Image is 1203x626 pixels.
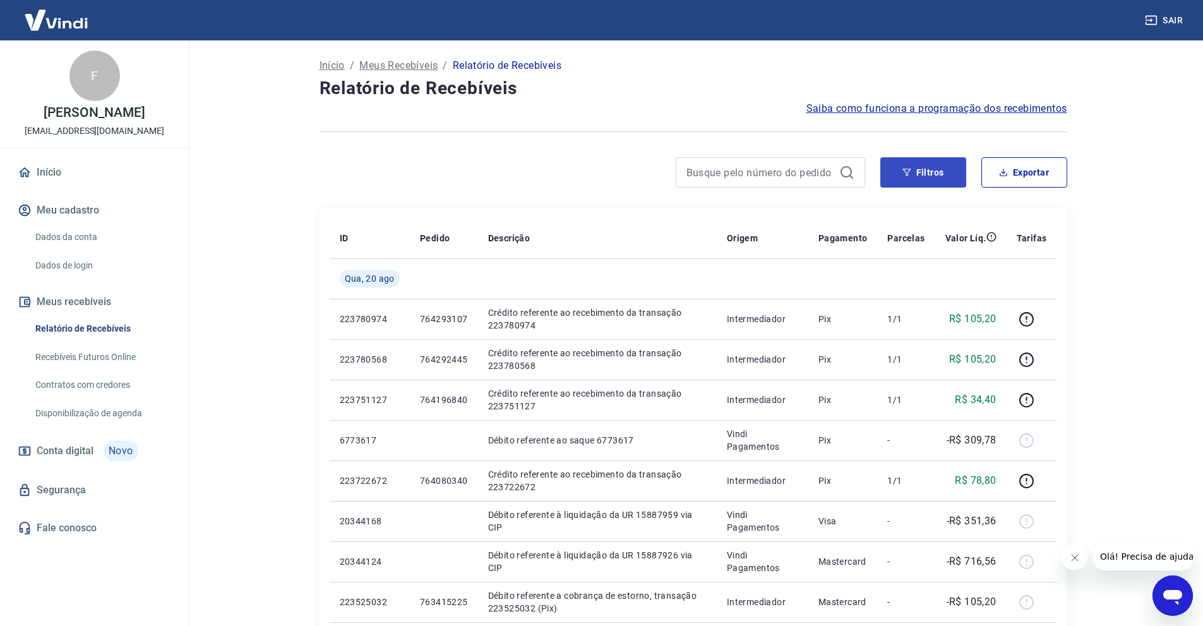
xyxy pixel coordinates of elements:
[949,352,997,367] p: R$ 105,20
[340,474,400,487] p: 223722672
[420,394,468,406] p: 764196840
[8,9,106,19] span: Olá! Precisa de ajuda?
[949,311,997,327] p: R$ 105,20
[15,159,174,186] a: Início
[350,58,354,73] p: /
[30,372,174,398] a: Contratos com credores
[947,554,997,569] p: -R$ 716,56
[44,106,145,119] p: [PERSON_NAME]
[1017,232,1047,244] p: Tarifas
[453,58,561,73] p: Relatório de Recebíveis
[727,474,798,487] p: Intermediador
[420,474,468,487] p: 764080340
[945,232,986,244] p: Valor Líq.
[818,313,868,325] p: Pix
[818,232,868,244] p: Pagamento
[1062,545,1087,570] iframe: Fechar mensagem
[887,515,925,527] p: -
[420,232,450,244] p: Pedido
[340,555,400,568] p: 20344124
[15,196,174,224] button: Meu cadastro
[488,232,530,244] p: Descrição
[488,306,707,332] p: Crédito referente ao recebimento da transação 223780974
[30,253,174,279] a: Dados de login
[30,316,174,342] a: Relatório de Recebíveis
[488,347,707,372] p: Crédito referente ao recebimento da transação 223780568
[488,387,707,412] p: Crédito referente ao recebimento da transação 223751127
[30,224,174,250] a: Dados da conta
[488,589,707,615] p: Débito referente a cobrança de estorno, transação 223525032 (Pix)
[818,394,868,406] p: Pix
[727,428,798,453] p: Vindi Pagamentos
[955,473,996,488] p: R$ 78,80
[955,392,996,407] p: R$ 34,40
[488,468,707,493] p: Crédito referente ao recebimento da transação 223722672
[887,394,925,406] p: 1/1
[981,157,1067,188] button: Exportar
[320,76,1067,101] h4: Relatório de Recebíveis
[30,400,174,426] a: Disponibilização de agenda
[947,594,997,610] p: -R$ 105,20
[727,313,798,325] p: Intermediador
[818,596,868,608] p: Mastercard
[104,441,138,461] span: Novo
[947,433,997,448] p: -R$ 309,78
[727,509,798,534] p: Vindi Pagamentos
[818,555,868,568] p: Mastercard
[15,288,174,316] button: Meus recebíveis
[887,313,925,325] p: 1/1
[1092,543,1193,570] iframe: Mensagem da empresa
[340,434,400,447] p: 6773617
[320,58,345,73] a: Início
[727,353,798,366] p: Intermediador
[880,157,966,188] button: Filtros
[340,596,400,608] p: 223525032
[340,353,400,366] p: 223780568
[887,232,925,244] p: Parcelas
[727,549,798,574] p: Vindi Pagamentos
[727,232,758,244] p: Origem
[15,476,174,504] a: Segurança
[30,344,174,370] a: Recebíveis Futuros Online
[420,596,468,608] p: 763415225
[15,514,174,542] a: Fale conosco
[818,353,868,366] p: Pix
[818,515,868,527] p: Visa
[15,436,174,466] a: Conta digitalNovo
[947,514,997,529] p: -R$ 351,36
[359,58,438,73] a: Meus Recebíveis
[686,163,834,182] input: Busque pelo número do pedido
[37,442,93,460] span: Conta digital
[25,124,164,138] p: [EMAIL_ADDRESS][DOMAIN_NAME]
[488,434,707,447] p: Débito referente ao saque 6773617
[806,101,1067,116] a: Saiba como funciona a programação dos recebimentos
[1152,575,1193,616] iframe: Botão para abrir a janela de mensagens
[340,515,400,527] p: 20344168
[727,596,798,608] p: Intermediador
[340,313,400,325] p: 223780974
[887,596,925,608] p: -
[345,272,395,285] span: Qua, 20 ago
[340,394,400,406] p: 223751127
[420,313,468,325] p: 764293107
[15,1,97,39] img: Vindi
[887,434,925,447] p: -
[818,474,868,487] p: Pix
[420,353,468,366] p: 764292445
[727,394,798,406] p: Intermediador
[887,555,925,568] p: -
[488,509,707,534] p: Débito referente à liquidação da UR 15887959 via CIP
[818,434,868,447] p: Pix
[1142,9,1188,32] button: Sair
[69,51,120,101] div: F
[887,474,925,487] p: 1/1
[340,232,349,244] p: ID
[887,353,925,366] p: 1/1
[488,549,707,574] p: Débito referente à liquidação da UR 15887926 via CIP
[443,58,447,73] p: /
